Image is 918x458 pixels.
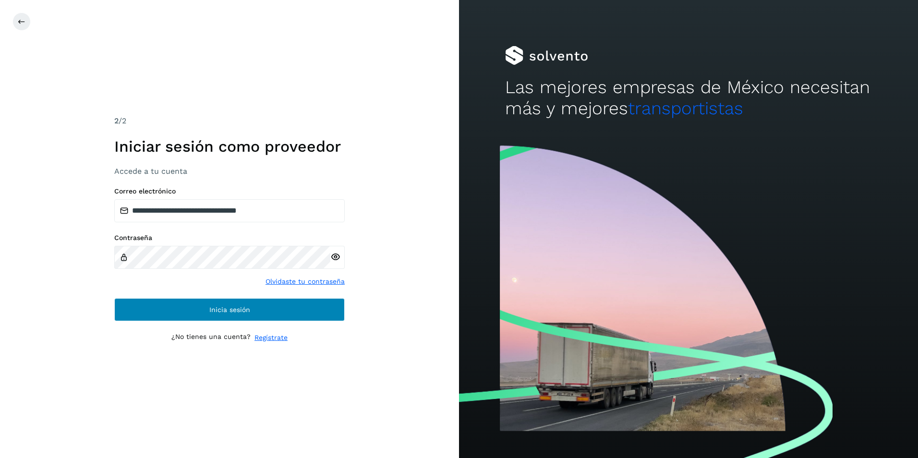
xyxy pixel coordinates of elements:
span: transportistas [628,98,743,119]
label: Contraseña [114,234,345,242]
h2: Las mejores empresas de México necesitan más y mejores [505,77,872,120]
h3: Accede a tu cuenta [114,167,345,176]
a: Regístrate [254,333,288,343]
button: Inicia sesión [114,298,345,321]
label: Correo electrónico [114,187,345,195]
div: /2 [114,115,345,127]
span: 2 [114,116,119,125]
p: ¿No tienes una cuenta? [171,333,251,343]
span: Inicia sesión [209,306,250,313]
a: Olvidaste tu contraseña [266,277,345,287]
h1: Iniciar sesión como proveedor [114,137,345,156]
